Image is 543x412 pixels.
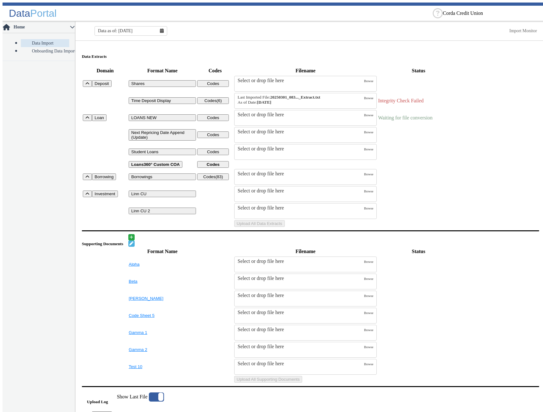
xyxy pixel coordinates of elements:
[238,146,364,152] div: Select or drop file here
[197,173,229,180] button: Codes(83)
[234,247,377,256] th: Filename
[13,25,70,30] span: Home
[364,362,373,366] span: Browse
[378,115,432,120] span: Waiting for file conversion
[197,148,229,155] button: Codes
[82,66,539,228] table: Uploads
[129,262,196,267] button: Alpha
[378,67,459,75] th: Status
[129,191,196,197] button: Linn CU
[509,28,537,33] a: This is available for Darling Employees only
[364,345,373,349] span: Browse
[364,79,373,83] span: Browse
[129,279,196,284] button: Beta
[129,129,196,141] button: Next Repricing Date Append (Update)
[82,67,128,75] th: Domain
[364,277,373,281] span: Browse
[234,376,302,383] button: Upload All Supporting Documents
[87,399,117,404] h5: Upload Log
[197,97,229,104] button: Codes(6)
[82,247,539,384] table: SupportingDocs
[238,78,364,83] div: Select or drop file here
[216,174,223,179] span: (83)
[128,247,196,256] th: Format Name
[238,258,364,264] div: Select or drop file here
[238,171,364,177] div: Select or drop file here
[129,330,196,335] button: Gamma 1
[234,67,377,75] th: Filename
[197,114,229,121] button: Codes
[129,313,196,318] button: Code Sheet 5
[98,28,132,33] span: Data as of: [DATE]
[30,8,57,19] span: Portal
[238,112,364,118] div: Select or drop file here
[443,10,538,16] ng-select: Corda Credit Union
[238,95,364,105] small: 20250301_083048_000.Darling_Consulting_Time_Deposits_Certificates_Extract.txt
[364,190,373,193] span: Browse
[364,207,373,210] span: Browse
[117,392,164,402] label: Show Last File
[364,311,373,315] span: Browse
[82,241,126,246] h5: Supporting Documents
[238,344,364,349] div: Select or drop file here
[128,67,196,75] th: Format Name
[92,114,107,121] button: Loan
[238,129,364,135] div: Select or drop file here
[238,327,364,332] div: Select or drop file here
[82,54,539,59] h5: Data Extracts
[378,98,424,103] span: Integrity Check Failed
[129,114,196,121] button: LOANS NEW
[9,8,30,19] span: Data
[364,148,373,151] span: Browse
[238,361,364,367] div: Select or drop file here
[207,162,220,167] b: Codes
[238,293,364,298] div: Select or drop file here
[129,296,196,301] button: [PERSON_NAME]
[234,220,285,227] button: Upload All Data Extracts
[238,188,364,194] div: Select or drop file here
[129,148,196,155] button: Student Loans
[364,260,373,264] span: Browse
[270,95,320,100] strong: 20250301_083..._Extract.txt
[364,173,373,176] span: Browse
[364,96,373,100] span: Browse
[197,67,233,75] th: Codes
[128,234,135,240] button: Add document
[3,21,75,33] p-accordion-header: Home
[128,240,135,247] button: Edit document
[257,100,271,105] strong: [DATE]
[364,130,373,134] span: Browse
[3,33,75,61] p-accordion-content: Home
[197,161,229,168] button: Codes
[238,205,364,211] div: Select or drop file here
[129,208,196,214] button: Linn CU 2
[129,364,196,369] button: Test 10
[197,131,229,138] button: Codes
[92,80,111,87] button: Deposit
[21,47,69,55] a: Onboarding Data Import
[197,80,229,87] button: Codes
[129,173,196,180] button: Borrowings
[129,347,196,352] button: Gamma 2
[433,8,443,18] div: Help
[364,113,373,117] span: Browse
[92,191,118,197] button: Investment
[364,328,373,332] span: Browse
[129,97,196,104] button: Time Deposit Display
[217,98,222,103] span: (6)
[238,276,364,281] div: Select or drop file here
[92,173,116,180] button: Borrowing
[131,162,180,167] b: Loans360° Custom COA
[238,310,364,315] div: Select or drop file here
[21,39,69,47] a: Data Import
[129,80,196,87] button: Shares
[129,161,182,168] button: Loans360° Custom COA
[378,247,459,256] th: Status
[364,294,373,298] span: Browse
